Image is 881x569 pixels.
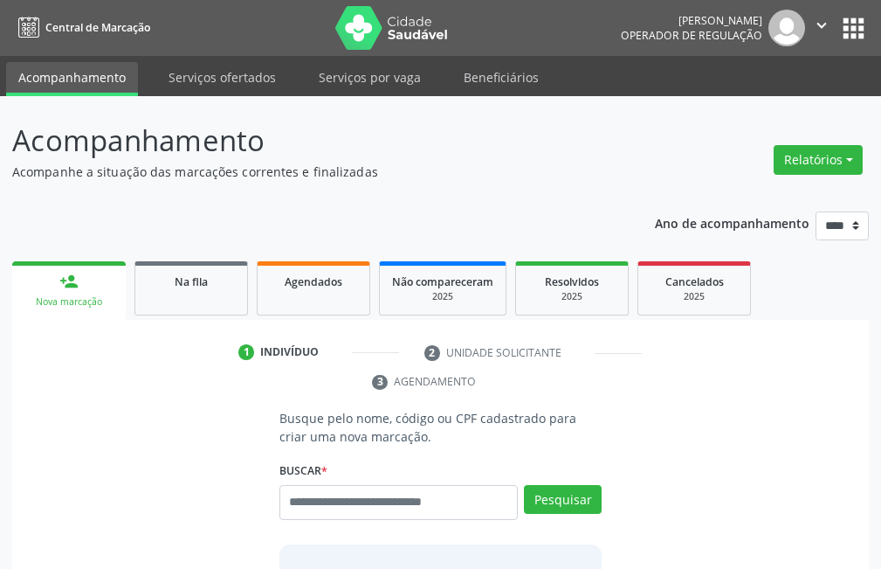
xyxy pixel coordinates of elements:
[812,16,831,35] i: 
[838,13,869,44] button: apps
[279,409,602,446] p: Busque pelo nome, código ou CPF cadastrado para criar uma nova marcação.
[12,163,612,181] p: Acompanhe a situação das marcações correntes e finalizadas
[59,272,79,291] div: person_add
[545,274,599,289] span: Resolvidos
[650,290,738,303] div: 2025
[238,344,254,360] div: 1
[12,119,612,163] p: Acompanhamento
[774,145,863,175] button: Relatórios
[260,344,319,360] div: Indivíduo
[805,10,838,46] button: 
[528,290,616,303] div: 2025
[24,295,114,309] div: Nova marcação
[621,13,762,28] div: [PERSON_NAME]
[392,290,493,303] div: 2025
[306,62,433,93] a: Serviços por vaga
[451,62,551,93] a: Beneficiários
[285,274,342,289] span: Agendados
[524,485,602,515] button: Pesquisar
[768,10,805,46] img: img
[655,212,809,233] p: Ano de acompanhamento
[12,13,150,42] a: Central de Marcação
[156,62,288,93] a: Serviços ofertados
[175,274,208,289] span: Na fila
[6,62,138,96] a: Acompanhamento
[665,274,724,289] span: Cancelados
[45,20,150,35] span: Central de Marcação
[279,458,327,485] label: Buscar
[621,28,762,43] span: Operador de regulação
[392,274,493,289] span: Não compareceram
